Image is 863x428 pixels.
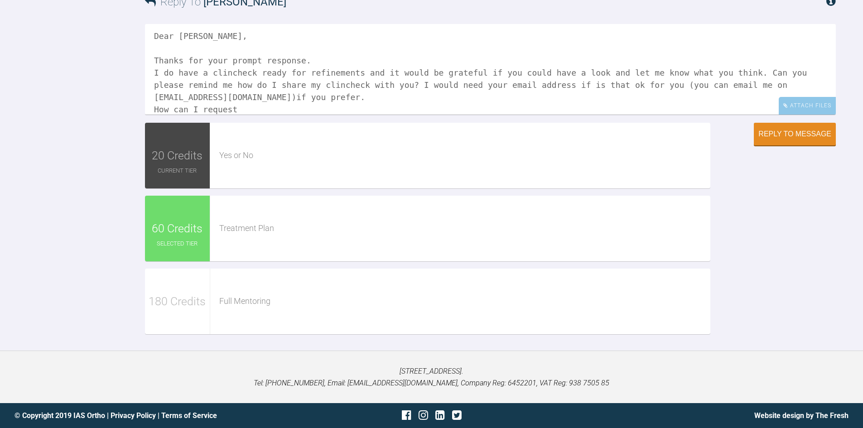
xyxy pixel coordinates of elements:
button: Reply to Message [754,123,836,145]
div: Attach Files [779,97,836,115]
div: Treatment Plan [219,222,711,235]
span: 60 Credits [152,220,202,238]
p: [STREET_ADDRESS]. Tel: [PHONE_NUMBER], Email: [EMAIL_ADDRESS][DOMAIN_NAME], Company Reg: 6452201,... [14,365,849,389]
div: Reply to Message [758,130,831,138]
a: Terms of Service [161,411,217,420]
a: Privacy Policy [111,411,156,420]
span: 180 Credits [149,293,206,311]
span: 20 Credits [152,147,202,165]
textarea: Dear [PERSON_NAME], Thanks for your prompt response. I do have a clincheck ready for refinements ... [145,24,836,115]
div: Full Mentoring [219,295,711,308]
a: Website design by The Fresh [754,411,849,420]
div: Yes or No [219,149,711,162]
div: © Copyright 2019 IAS Ortho | | [14,410,293,422]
